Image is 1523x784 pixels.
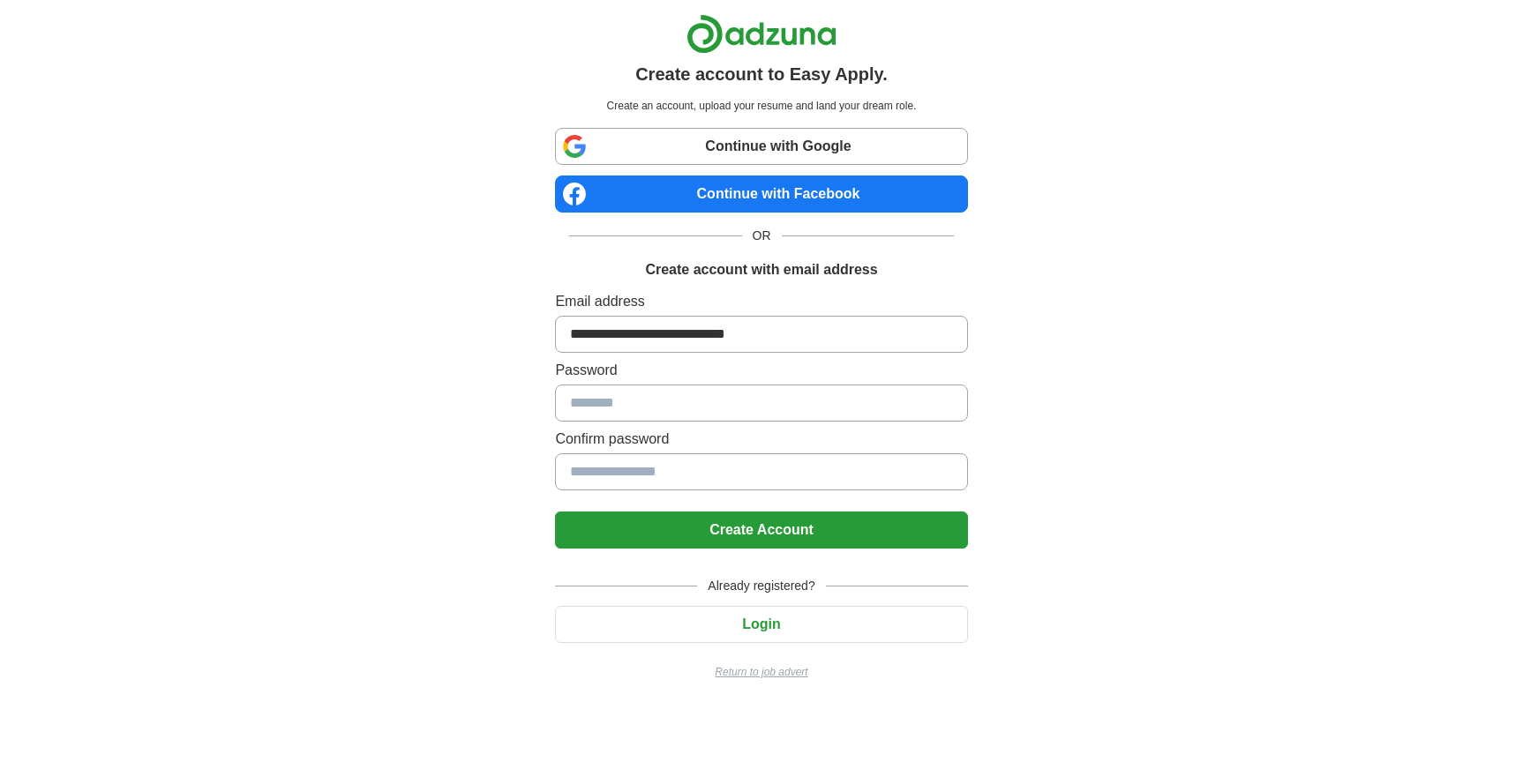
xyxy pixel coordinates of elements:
label: Password [555,360,967,381]
a: Continue with Facebook [555,175,967,213]
img: Adzuna logo [686,14,837,54]
button: Create Account [555,511,967,549]
a: Return to job advert [555,664,967,680]
a: Login [555,616,967,631]
button: Login [555,606,967,643]
p: Create an account, upload your resume and land your dream role. [559,98,964,114]
h1: Create account to Easy Apply. [635,61,888,87]
span: OR [742,227,782,245]
span: Already registered? [697,577,825,595]
h1: Create account with email address [645,259,877,280]
label: Email address [555,291,967,312]
a: Continue with Google [555,128,967,165]
label: Confirm password [555,429,967,450]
